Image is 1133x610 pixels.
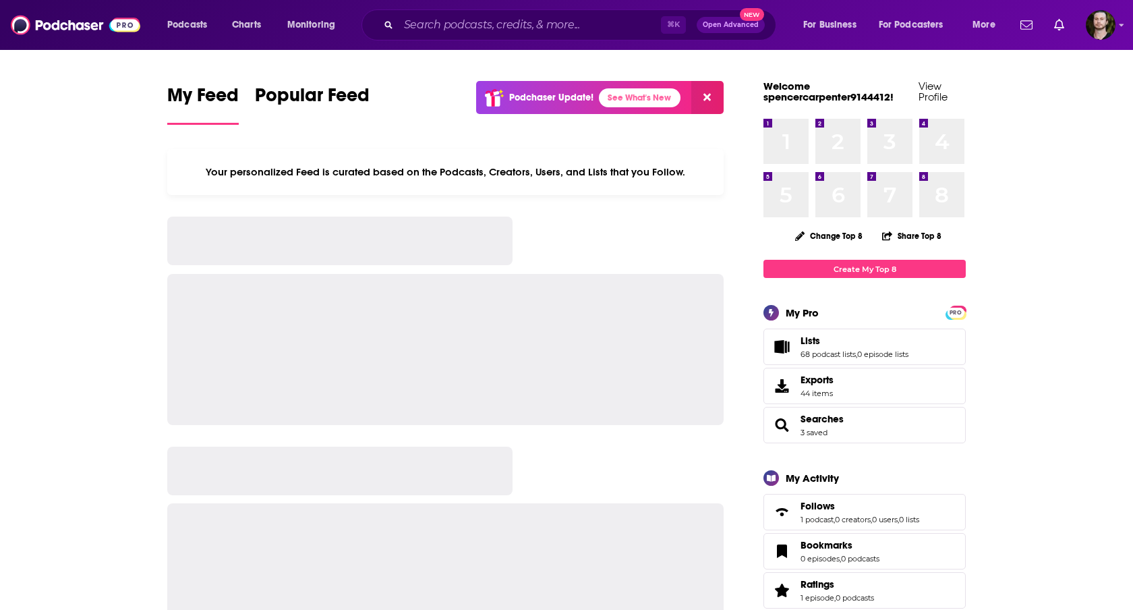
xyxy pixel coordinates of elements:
[801,578,874,590] a: Ratings
[787,227,871,244] button: Change Top 8
[872,515,898,524] a: 0 users
[786,306,819,319] div: My Pro
[963,14,1012,36] button: open menu
[255,84,370,115] span: Popular Feed
[834,593,836,603] span: ,
[801,500,919,512] a: Follows
[836,593,874,603] a: 0 podcasts
[255,84,370,125] a: Popular Feed
[1049,13,1070,36] a: Show notifications dropdown
[834,515,835,524] span: ,
[167,84,239,125] a: My Feed
[801,515,834,524] a: 1 podcast
[801,374,834,386] span: Exports
[801,413,844,425] a: Searches
[801,539,879,551] a: Bookmarks
[879,16,943,34] span: For Podcasters
[1086,10,1115,40] img: User Profile
[881,223,942,249] button: Share Top 8
[856,350,857,359] span: ,
[740,8,764,21] span: New
[287,16,335,34] span: Monitoring
[1086,10,1115,40] button: Show profile menu
[857,350,908,359] a: 0 episode lists
[871,515,872,524] span: ,
[763,80,894,103] a: Welcome spencercarpenter9144412!
[374,9,789,40] div: Search podcasts, credits, & more...
[167,16,207,34] span: Podcasts
[794,14,873,36] button: open menu
[870,14,963,36] button: open menu
[768,377,795,395] span: Exports
[801,554,840,563] a: 0 episodes
[919,80,948,103] a: View Profile
[763,572,966,609] span: Ratings
[768,337,795,356] a: Lists
[1015,13,1038,36] a: Show notifications dropdown
[697,17,765,33] button: Open AdvancedNew
[972,16,995,34] span: More
[841,554,879,563] a: 0 podcasts
[948,307,964,317] a: PRO
[801,578,834,590] span: Ratings
[899,515,919,524] a: 0 lists
[840,554,841,563] span: ,
[599,88,680,107] a: See What's New
[768,581,795,600] a: Ratings
[167,149,724,195] div: Your personalized Feed is curated based on the Podcasts, Creators, Users, and Lists that you Follow.
[801,539,852,551] span: Bookmarks
[232,16,261,34] span: Charts
[763,407,966,443] span: Searches
[661,16,686,34] span: ⌘ K
[703,22,759,28] span: Open Advanced
[763,368,966,404] a: Exports
[898,515,899,524] span: ,
[803,16,856,34] span: For Business
[763,329,966,365] span: Lists
[948,308,964,318] span: PRO
[278,14,353,36] button: open menu
[223,14,269,36] a: Charts
[801,500,835,512] span: Follows
[801,389,834,398] span: 44 items
[768,542,795,561] a: Bookmarks
[801,335,908,347] a: Lists
[763,494,966,530] span: Follows
[763,533,966,570] span: Bookmarks
[768,416,795,435] a: Searches
[158,14,225,36] button: open menu
[801,428,827,437] a: 3 saved
[835,515,871,524] a: 0 creators
[167,84,239,115] span: My Feed
[801,593,834,603] a: 1 episode
[786,472,839,484] div: My Activity
[801,335,820,347] span: Lists
[801,350,856,359] a: 68 podcast lists
[399,14,661,36] input: Search podcasts, credits, & more...
[509,92,593,103] p: Podchaser Update!
[1086,10,1115,40] span: Logged in as OutlierAudio
[768,503,795,522] a: Follows
[11,12,140,38] img: Podchaser - Follow, Share and Rate Podcasts
[763,260,966,278] a: Create My Top 8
